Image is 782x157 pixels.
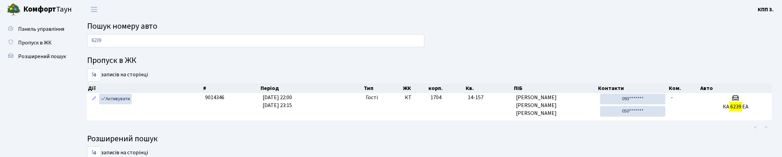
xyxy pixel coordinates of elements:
[7,3,21,16] img: logo.png
[402,83,428,93] th: ЖК
[202,83,260,93] th: #
[671,94,673,101] span: -
[3,50,72,63] a: Розширений пошук
[87,68,148,81] label: записів на сторінці
[87,134,772,144] h4: Розширений пошук
[90,94,98,104] a: Редагувати
[465,83,513,93] th: Кв.
[18,53,66,60] span: Розширений пошук
[366,94,378,102] span: Гості
[87,68,101,81] select: записів на сторінці
[3,36,72,50] a: Пропуск в ЖК
[597,83,668,93] th: Контакти
[668,83,699,93] th: Ком.
[513,83,597,93] th: ПІБ
[516,94,595,117] span: [PERSON_NAME] [PERSON_NAME] [PERSON_NAME]
[702,104,769,110] h5: КА ЕА
[3,22,72,36] a: Панель управління
[430,94,441,101] span: 1704
[700,83,772,93] th: Авто
[87,20,157,32] span: Пошук номеру авто
[87,83,202,93] th: Дії
[363,83,402,93] th: Тип
[85,4,103,15] button: Переключити навігацію
[260,83,363,93] th: Період
[263,94,292,109] span: [DATE] 22:00 [DATE] 23:15
[18,25,64,33] span: Панель управління
[758,6,774,13] b: КПП 3.
[87,56,772,66] h4: Пропуск в ЖК
[23,4,56,15] b: Комфорт
[428,83,465,93] th: корп.
[23,4,72,15] span: Таун
[758,5,774,14] a: КПП 3.
[87,34,424,47] input: Пошук
[205,94,224,101] span: 9014346
[729,102,742,112] mark: 6239
[405,94,425,102] span: КТ
[99,94,132,104] a: Активувати
[468,94,511,102] span: 14-157
[18,39,52,47] span: Пропуск в ЖК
